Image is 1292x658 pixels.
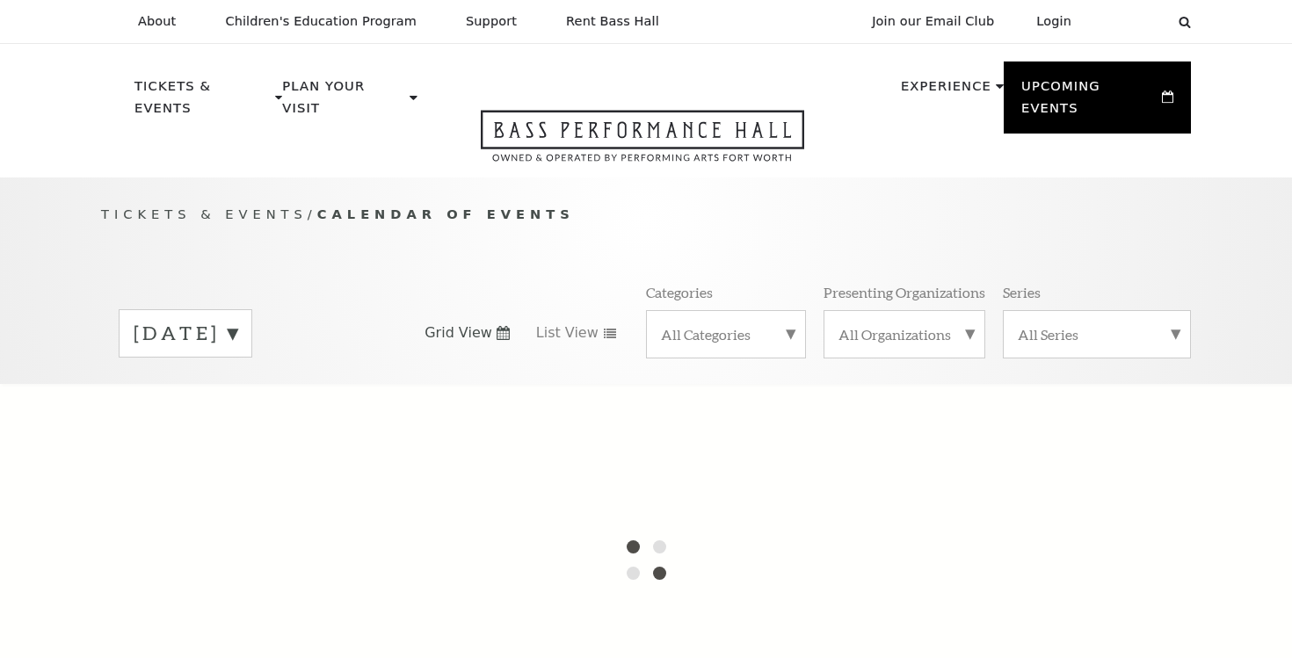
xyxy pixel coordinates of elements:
[824,283,985,301] p: Presenting Organizations
[138,14,176,29] p: About
[466,14,517,29] p: Support
[838,325,970,343] label: All Organizations
[282,76,405,129] p: Plan Your Visit
[101,206,308,221] span: Tickets & Events
[646,283,713,301] p: Categories
[1021,76,1158,129] p: Upcoming Events
[661,325,791,343] label: All Categories
[317,206,575,221] span: Calendar of Events
[134,320,237,347] label: [DATE]
[901,76,991,107] p: Experience
[1100,13,1162,30] select: Select:
[566,14,659,29] p: Rent Bass Hall
[425,323,492,343] span: Grid View
[101,204,1191,226] p: /
[536,323,599,343] span: List View
[134,76,271,129] p: Tickets & Events
[1018,325,1176,343] label: All Series
[225,14,417,29] p: Children's Education Program
[1003,283,1041,301] p: Series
